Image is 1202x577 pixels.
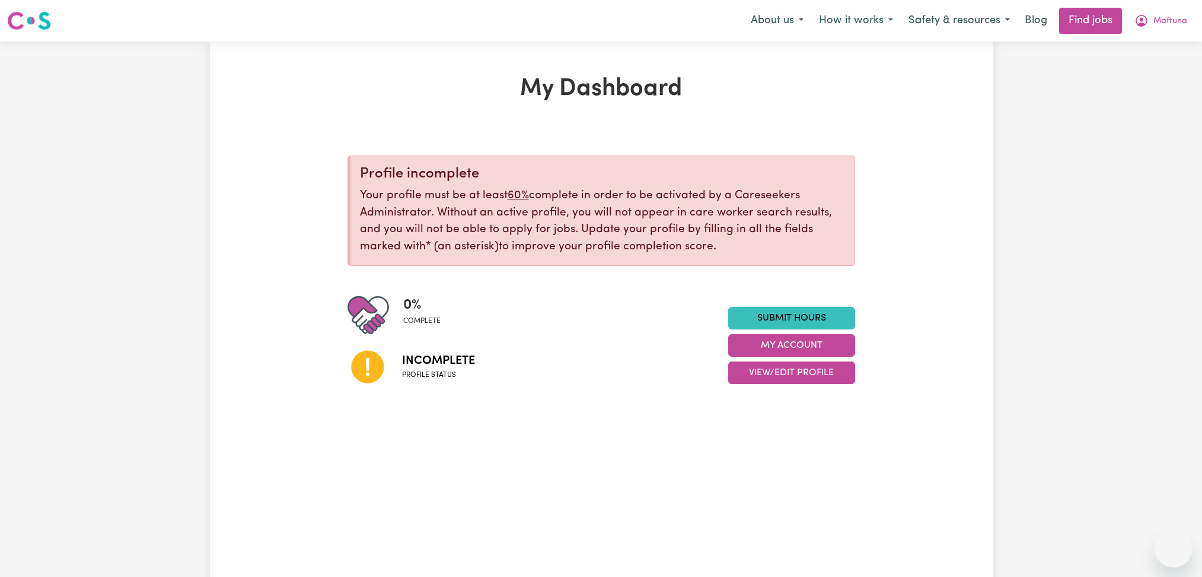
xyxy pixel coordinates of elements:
span: 0 % [403,294,441,316]
a: Find jobs [1059,8,1122,34]
u: 60% [508,190,529,201]
a: Blog [1018,8,1054,34]
a: Submit Hours [728,307,855,329]
button: About us [743,8,811,33]
button: View/Edit Profile [728,362,855,384]
div: Profile incomplete [360,166,845,183]
span: Incomplete [402,352,475,370]
button: My Account [1127,8,1195,33]
span: Profile status [402,370,475,381]
h1: My Dashboard [347,75,855,103]
span: Maftuna [1153,15,1187,28]
p: Your profile must be at least complete in order to be activated by a Careseekers Administrator. W... [360,188,845,256]
iframe: Button to launch messaging window [1155,530,1193,568]
span: an asterisk [426,241,499,252]
img: Careseekers logo [7,10,51,31]
button: How it works [811,8,901,33]
div: Profile completeness: 0% [403,294,450,336]
span: complete [403,316,441,326]
a: Careseekers logo [7,7,51,34]
button: My Account [728,334,855,357]
button: Safety & resources [901,8,1018,33]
